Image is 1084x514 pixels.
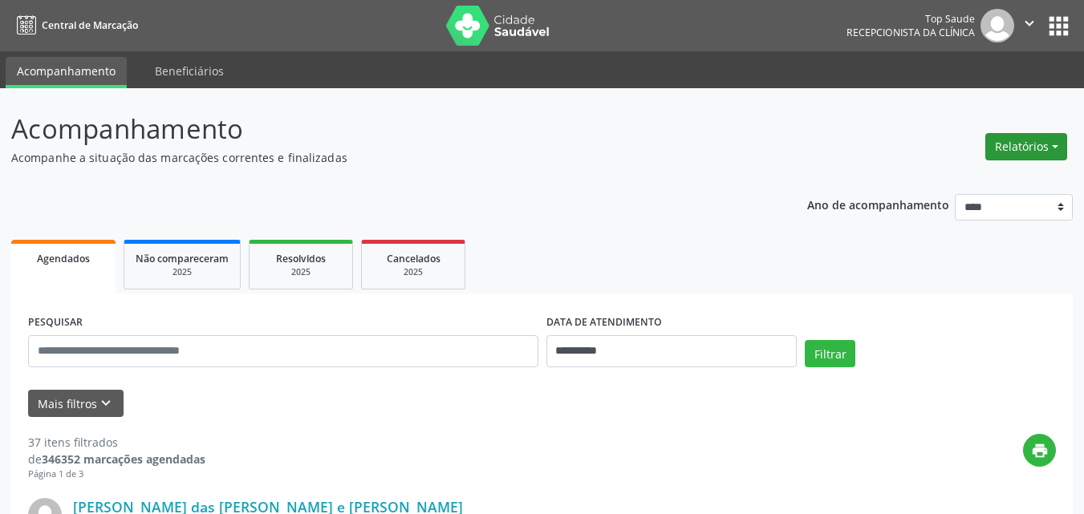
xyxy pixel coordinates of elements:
[985,133,1067,160] button: Relatórios
[144,57,235,85] a: Beneficiários
[1021,14,1038,32] i: 
[807,194,949,214] p: Ano de acompanhamento
[980,9,1014,42] img: img
[846,12,975,26] div: Top Saude
[6,57,127,88] a: Acompanhamento
[28,467,205,481] div: Página 1 de 3
[28,434,205,451] div: 37 itens filtrados
[37,252,90,265] span: Agendados
[136,252,229,265] span: Não compareceram
[11,109,754,149] p: Acompanhamento
[805,340,855,367] button: Filtrar
[11,12,138,38] a: Central de Marcação
[546,310,662,335] label: DATA DE ATENDIMENTO
[373,266,453,278] div: 2025
[97,395,115,412] i: keyboard_arrow_down
[1014,9,1045,42] button: 
[136,266,229,278] div: 2025
[846,26,975,39] span: Recepcionista da clínica
[42,18,138,32] span: Central de Marcação
[276,252,326,265] span: Resolvidos
[28,390,124,418] button: Mais filtroskeyboard_arrow_down
[261,266,341,278] div: 2025
[1031,442,1049,459] i: print
[1023,434,1056,467] button: print
[28,451,205,467] div: de
[387,252,441,265] span: Cancelados
[28,310,83,335] label: PESQUISAR
[42,451,205,467] strong: 346352 marcações agendadas
[1045,12,1073,40] button: apps
[11,149,754,166] p: Acompanhe a situação das marcações correntes e finalizadas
